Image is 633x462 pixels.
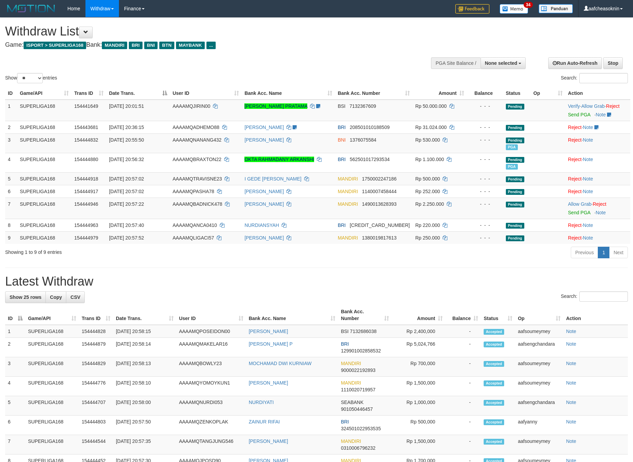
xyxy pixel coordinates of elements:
[17,121,71,133] td: SUPERLIGA168
[5,305,25,325] th: ID: activate to sort column descending
[109,125,144,130] span: [DATE] 20:36:15
[415,222,440,228] span: Rp 220.000
[349,103,376,109] span: Copy 7132367609 to clipboard
[445,396,481,416] td: -
[362,201,396,207] span: Copy 1490013628393 to clipboard
[565,153,630,172] td: ·
[244,189,284,194] a: [PERSON_NAME]
[74,176,98,182] span: 154444918
[445,325,481,338] td: -
[598,247,609,258] a: 1
[583,235,593,241] a: Note
[568,235,582,241] a: Reject
[338,189,358,194] span: MANDIRI
[173,125,219,130] span: AAAAMQADHEMO88
[173,235,214,241] span: AAAAMQLIGACI57
[484,439,504,445] span: Accepted
[561,73,628,83] label: Search:
[244,103,307,109] a: [PERSON_NAME] PRATAMA
[341,400,363,405] span: SEABANK
[445,377,481,396] td: -
[17,219,71,231] td: SUPERLIGA168
[176,416,246,435] td: AAAAMQZENKOPLAK
[503,87,531,100] th: Status
[5,396,25,416] td: 5
[566,400,576,405] a: Note
[484,361,504,367] span: Accepted
[506,235,524,241] span: Pending
[415,235,440,241] span: Rp 250.000
[603,57,623,69] a: Stop
[338,305,392,325] th: Bank Acc. Number: activate to sort column ascending
[506,164,518,170] span: Marked by aafsengchandara
[581,103,605,109] a: Allow Grab
[565,219,630,231] td: ·
[568,210,590,215] a: Send PGA
[431,57,480,69] div: PGA Site Balance /
[515,416,563,435] td: aafyanny
[470,103,500,110] div: - - -
[17,133,71,153] td: SUPERLIGA168
[568,222,582,228] a: Reject
[25,325,79,338] td: SUPERLIGA168
[176,325,246,338] td: AAAAMQPOSEIDON00
[79,435,113,454] td: 154444544
[392,338,445,357] td: Rp 5,024,766
[470,175,500,182] div: - - -
[583,125,593,130] a: Note
[109,189,144,194] span: [DATE] 20:57:02
[173,103,210,109] span: AAAAMQJIRIN00
[45,291,66,303] a: Copy
[25,416,79,435] td: SUPERLIGA168
[568,201,591,207] a: Allow Grab
[17,87,71,100] th: Game/API: activate to sort column ascending
[102,42,127,49] span: MANDIRI
[506,104,524,110] span: Pending
[176,305,246,325] th: User ID: activate to sort column ascending
[568,112,590,117] a: Send PGA
[338,235,358,241] span: MANDIRI
[415,157,444,162] span: Rp 1.100.000
[341,361,361,366] span: MANDIRI
[593,201,606,207] a: Reject
[515,357,563,377] td: aafsoumeymey
[129,42,142,49] span: BRI
[415,176,440,182] span: Rp 500.000
[484,329,504,335] span: Accepted
[568,137,582,143] a: Reject
[17,100,71,121] td: SUPERLIGA168
[338,137,346,143] span: BNI
[79,416,113,435] td: 154444803
[413,87,467,100] th: Amount: activate to sort column ascending
[362,235,396,241] span: Copy 1380019817613 to clipboard
[74,157,98,162] span: 154444880
[565,87,630,100] th: Action
[515,305,563,325] th: Op: activate to sort column ascending
[74,125,98,130] span: 154443681
[173,137,221,143] span: AAAAMQNANANG432
[568,125,582,130] a: Reject
[244,157,314,162] a: OKTA RAHMADANY ARKANSHI
[5,185,17,198] td: 6
[79,377,113,396] td: 154444776
[568,201,593,207] span: ·
[79,357,113,377] td: 154444829
[74,137,98,143] span: 154444832
[565,121,630,133] td: ·
[10,294,41,300] span: Show 25 rows
[244,201,284,207] a: [PERSON_NAME]
[5,325,25,338] td: 1
[74,189,98,194] span: 154444917
[583,189,593,194] a: Note
[5,25,415,38] h1: Withdraw List
[341,419,349,424] span: BRI
[5,153,17,172] td: 4
[17,185,71,198] td: SUPERLIGA168
[470,234,500,241] div: - - -
[5,172,17,185] td: 5
[392,416,445,435] td: Rp 500,000
[5,73,57,83] label: Show entries
[415,189,440,194] span: Rp 252.000
[341,348,381,353] span: Copy 129901002858532 to clipboard
[515,396,563,416] td: aafsengchandara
